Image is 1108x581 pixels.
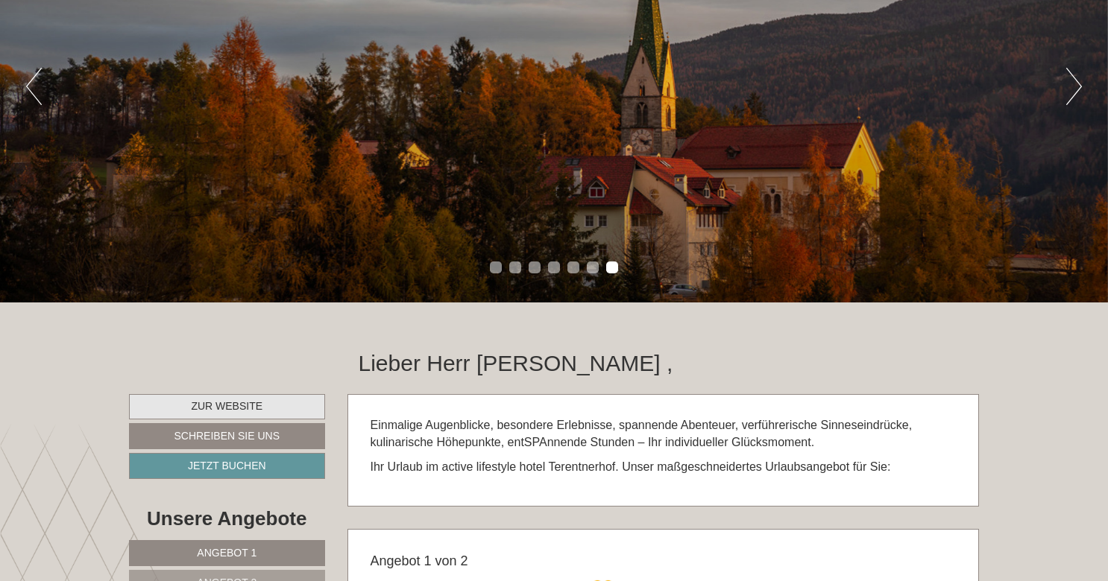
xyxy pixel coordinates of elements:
h1: Lieber Herr [PERSON_NAME] , [359,351,673,375]
button: Next [1066,68,1082,105]
a: Jetzt buchen [129,453,325,479]
span: Angebot 1 [197,547,256,559]
p: Einmalige Augenblicke, besondere Erlebnisse, spannende Abenteuer, verführerische Sinneseindrücke,... [371,417,957,451]
button: Previous [26,68,42,105]
a: Schreiben Sie uns [129,423,325,449]
p: Ihr Urlaub im active lifestyle hotel Terentnerhof. Unser maßgeschneidertes Urlaubsangebot für Sie: [371,459,957,476]
a: Zur Website [129,394,325,419]
span: Angebot 1 von 2 [371,553,468,568]
div: Unsere Angebote [129,505,325,533]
